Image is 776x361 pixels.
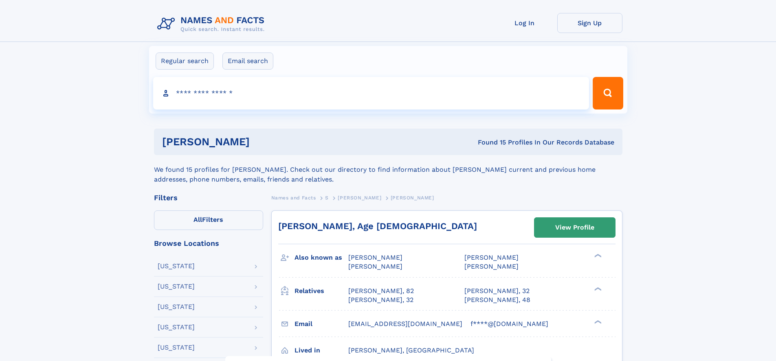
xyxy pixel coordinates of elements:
[592,253,602,258] div: ❯
[295,284,348,298] h3: Relatives
[325,195,329,201] span: S
[162,137,364,147] h1: [PERSON_NAME]
[154,240,263,247] div: Browse Locations
[156,53,214,70] label: Regular search
[464,254,519,261] span: [PERSON_NAME]
[158,263,195,269] div: [US_STATE]
[338,195,381,201] span: [PERSON_NAME]
[295,317,348,331] h3: Email
[464,263,519,270] span: [PERSON_NAME]
[348,320,462,328] span: [EMAIL_ADDRESS][DOMAIN_NAME]
[391,195,434,201] span: [PERSON_NAME]
[278,221,477,231] a: [PERSON_NAME], Age [DEMOGRAPHIC_DATA]
[592,319,602,324] div: ❯
[555,218,594,237] div: View Profile
[222,53,273,70] label: Email search
[158,324,195,330] div: [US_STATE]
[364,138,614,147] div: Found 15 Profiles In Our Records Database
[158,344,195,351] div: [US_STATE]
[158,304,195,310] div: [US_STATE]
[348,295,413,304] a: [PERSON_NAME], 32
[348,263,402,270] span: [PERSON_NAME]
[295,343,348,357] h3: Lived in
[348,254,402,261] span: [PERSON_NAME]
[348,287,414,295] a: [PERSON_NAME], 82
[154,13,271,35] img: Logo Names and Facts
[154,155,622,184] div: We found 15 profiles for [PERSON_NAME]. Check out our directory to find information about [PERSON...
[271,193,316,203] a: Names and Facts
[154,194,263,201] div: Filters
[534,218,615,237] a: View Profile
[158,283,195,290] div: [US_STATE]
[338,193,381,203] a: [PERSON_NAME]
[464,287,530,295] a: [PERSON_NAME], 32
[593,77,623,109] button: Search Button
[193,216,202,223] span: All
[592,286,602,291] div: ❯
[154,210,263,230] label: Filters
[492,13,557,33] a: Log In
[325,193,329,203] a: S
[464,295,530,304] a: [PERSON_NAME], 48
[295,251,348,265] h3: Also known as
[348,346,474,354] span: [PERSON_NAME], [GEOGRAPHIC_DATA]
[557,13,622,33] a: Sign Up
[153,77,589,109] input: search input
